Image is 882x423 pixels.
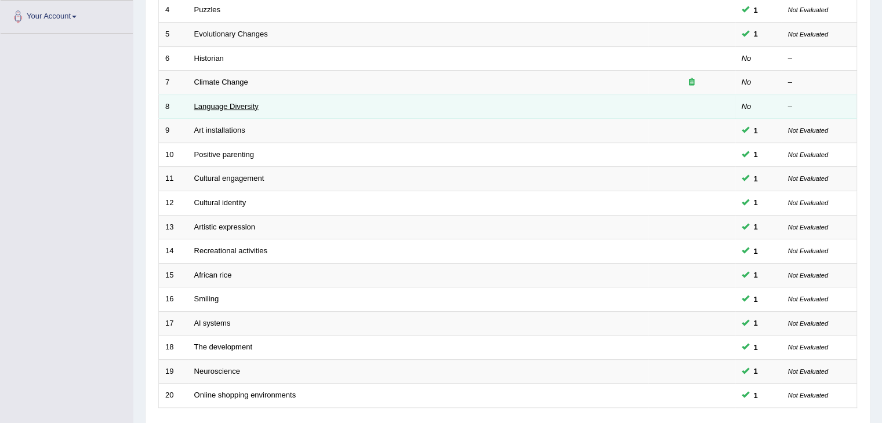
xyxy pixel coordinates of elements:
a: Art installations [194,126,245,134]
small: Not Evaluated [788,199,828,206]
td: 12 [159,191,188,215]
small: Not Evaluated [788,6,828,13]
div: – [788,77,851,88]
span: You can still take this question [749,28,763,40]
em: No [742,54,752,63]
td: 18 [159,336,188,360]
small: Not Evaluated [788,224,828,231]
a: Evolutionary Changes [194,30,268,38]
a: Language Diversity [194,102,259,111]
small: Not Evaluated [788,247,828,254]
small: Not Evaluated [788,296,828,302]
td: 5 [159,23,188,47]
span: You can still take this question [749,269,763,281]
small: Not Evaluated [788,175,828,182]
a: Al systems [194,319,231,327]
small: Not Evaluated [788,344,828,351]
a: Positive parenting [194,150,254,159]
small: Not Evaluated [788,272,828,279]
span: You can still take this question [749,148,763,161]
a: The development [194,342,252,351]
small: Not Evaluated [788,392,828,399]
a: Online shopping environments [194,391,296,399]
td: 15 [159,263,188,287]
span: You can still take this question [749,4,763,16]
a: Your Account [1,1,133,30]
small: Not Evaluated [788,151,828,158]
td: 13 [159,215,188,239]
span: You can still take this question [749,173,763,185]
td: 16 [159,287,188,312]
a: Historian [194,54,224,63]
small: Not Evaluated [788,368,828,375]
a: Neuroscience [194,367,241,375]
span: You can still take this question [749,293,763,305]
a: Puzzles [194,5,221,14]
td: 20 [159,384,188,408]
span: You can still take this question [749,245,763,257]
em: No [742,78,752,86]
em: No [742,102,752,111]
td: 17 [159,311,188,336]
small: Not Evaluated [788,31,828,38]
span: You can still take this question [749,221,763,233]
span: You can still take this question [749,125,763,137]
td: 11 [159,167,188,191]
span: You can still take this question [749,341,763,353]
a: Cultural engagement [194,174,264,183]
span: You can still take this question [749,317,763,329]
a: Recreational activities [194,246,267,255]
td: 6 [159,46,188,71]
td: 14 [159,239,188,264]
span: You can still take this question [749,196,763,209]
span: You can still take this question [749,365,763,377]
a: Climate Change [194,78,248,86]
td: 8 [159,94,188,119]
div: – [788,101,851,112]
div: – [788,53,851,64]
div: Exam occurring question [655,77,729,88]
td: 10 [159,143,188,167]
small: Not Evaluated [788,127,828,134]
span: You can still take this question [749,389,763,402]
a: African rice [194,271,232,279]
a: Cultural identity [194,198,246,207]
a: Artistic expression [194,223,255,231]
small: Not Evaluated [788,320,828,327]
td: 19 [159,359,188,384]
td: 9 [159,119,188,143]
a: Smiling [194,294,219,303]
td: 7 [159,71,188,95]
